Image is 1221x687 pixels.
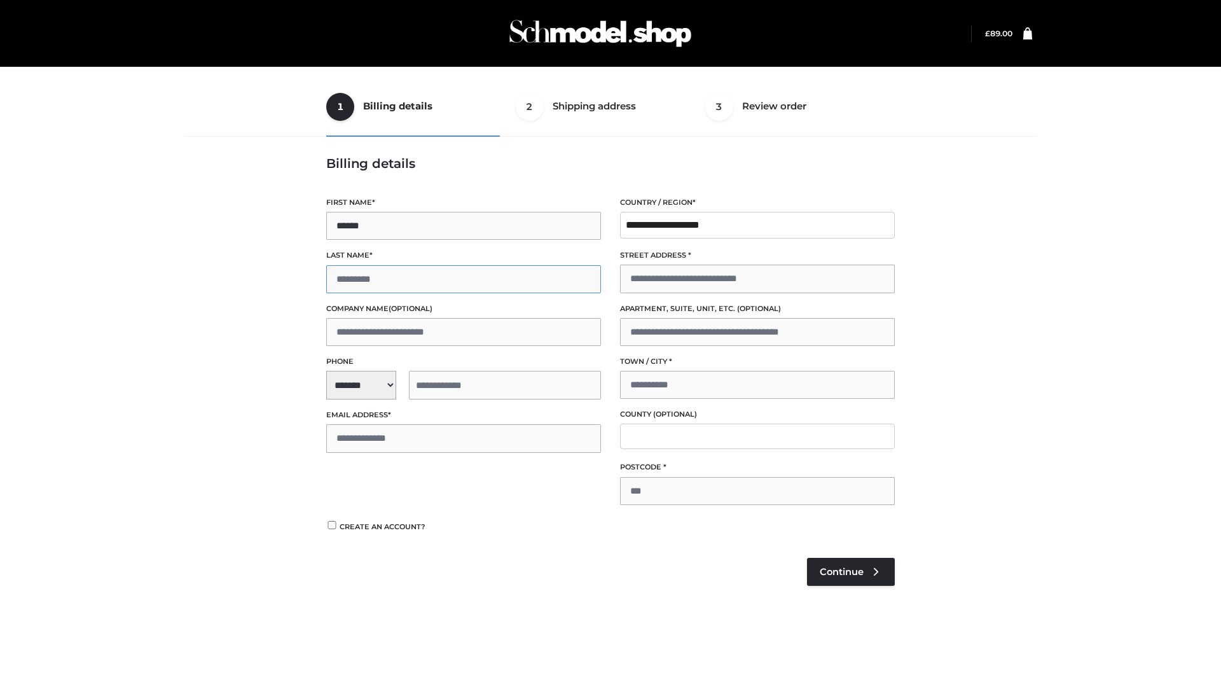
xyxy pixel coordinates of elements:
span: (optional) [389,304,432,313]
label: Last name [326,249,601,261]
label: First name [326,197,601,209]
label: Email address [326,409,601,421]
a: Continue [807,558,895,586]
label: Phone [326,356,601,368]
label: Apartment, suite, unit, etc. [620,303,895,315]
input: Create an account? [326,521,338,529]
bdi: 89.00 [985,29,1012,38]
h3: Billing details [326,156,895,171]
label: Postcode [620,461,895,473]
label: Town / City [620,356,895,368]
label: County [620,408,895,420]
span: (optional) [653,410,697,419]
span: £ [985,29,990,38]
img: Schmodel Admin 964 [505,8,696,59]
label: Country / Region [620,197,895,209]
label: Street address [620,249,895,261]
a: £89.00 [985,29,1012,38]
span: Create an account? [340,522,425,531]
span: (optional) [737,304,781,313]
label: Company name [326,303,601,315]
span: Continue [820,566,864,578]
